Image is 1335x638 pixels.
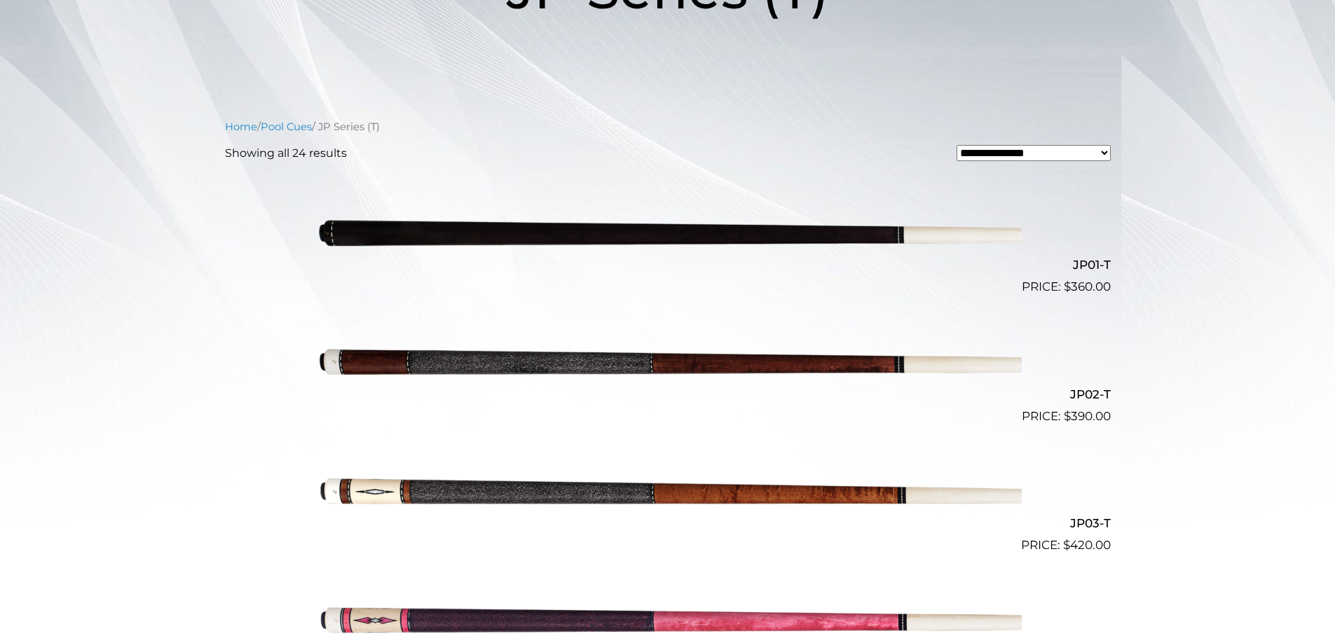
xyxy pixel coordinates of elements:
[225,302,1111,425] a: JP02-T $390.00
[314,173,1022,291] img: JP01-T
[225,145,347,162] p: Showing all 24 results
[1064,279,1111,293] bdi: 360.00
[1064,279,1071,293] span: $
[225,511,1111,536] h2: JP03-T
[225,252,1111,278] h2: JP01-T
[225,381,1111,407] h2: JP02-T
[261,120,312,133] a: Pool Cues
[1063,538,1111,552] bdi: 420.00
[225,431,1111,555] a: JP03-T $420.00
[1063,538,1070,552] span: $
[225,120,257,133] a: Home
[314,302,1022,419] img: JP02-T
[225,119,1111,134] nav: Breadcrumb
[225,173,1111,296] a: JP01-T $360.00
[957,145,1111,161] select: Shop order
[1064,409,1111,423] bdi: 390.00
[1064,409,1071,423] span: $
[314,431,1022,549] img: JP03-T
